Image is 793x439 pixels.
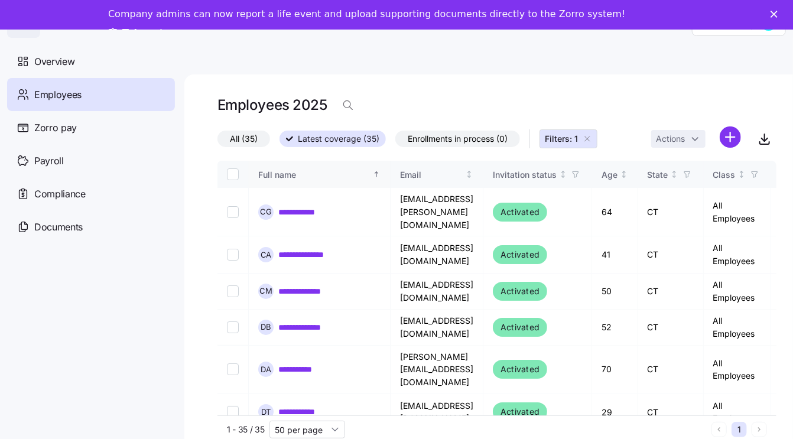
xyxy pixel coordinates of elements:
[500,284,539,298] span: Activated
[34,220,83,235] span: Documents
[227,249,239,261] input: Select record 2
[227,321,239,333] input: Select record 4
[227,168,239,180] input: Select all records
[592,310,638,346] td: 52
[400,168,463,181] div: Email
[230,131,258,147] span: All (35)
[391,188,483,236] td: [EMAIL_ADDRESS][PERSON_NAME][DOMAIN_NAME]
[592,274,638,310] td: 50
[711,422,727,437] button: Previous page
[391,161,483,188] th: EmailNot sorted
[7,210,175,243] a: Documents
[670,170,678,178] div: Not sorted
[408,131,508,147] span: Enrollments in process (0)
[620,170,628,178] div: Not sorted
[545,133,578,145] span: Filters: 1
[704,274,771,310] td: All Employees
[7,78,175,111] a: Employees
[704,394,771,431] td: All Employees
[391,394,483,431] td: [EMAIL_ADDRESS][DOMAIN_NAME]
[391,236,483,273] td: [EMAIL_ADDRESS][DOMAIN_NAME]
[713,168,736,181] div: Class
[261,408,271,416] span: D T
[592,188,638,236] td: 64
[752,422,767,437] button: Next page
[261,366,271,373] span: D A
[34,54,74,69] span: Overview
[648,168,668,181] div: State
[34,121,77,135] span: Zorro pay
[391,274,483,310] td: [EMAIL_ADDRESS][DOMAIN_NAME]
[227,206,239,218] input: Select record 1
[227,406,239,418] input: Select record 6
[391,346,483,394] td: [PERSON_NAME][EMAIL_ADDRESS][DOMAIN_NAME]
[638,161,704,188] th: StateNot sorted
[592,394,638,431] td: 29
[500,320,539,334] span: Activated
[638,346,704,394] td: CT
[539,129,597,148] button: Filters: 1
[259,287,272,295] span: C M
[737,170,746,178] div: Not sorted
[720,126,741,148] svg: add icon
[108,27,182,40] a: Take a tour
[771,11,782,18] div: Close
[483,161,592,188] th: Invitation statusNot sorted
[500,362,539,376] span: Activated
[559,170,567,178] div: Not sorted
[261,323,271,331] span: D B
[732,422,747,437] button: 1
[638,394,704,431] td: CT
[493,168,557,181] div: Invitation status
[602,168,617,181] div: Age
[227,363,239,375] input: Select record 5
[227,424,265,435] span: 1 - 35 / 35
[500,248,539,262] span: Activated
[638,188,704,236] td: CT
[372,170,381,178] div: Sorted ascending
[704,161,771,188] th: ClassNot sorted
[7,111,175,144] a: Zorro pay
[34,154,64,168] span: Payroll
[261,251,272,259] span: C A
[465,170,473,178] div: Not sorted
[500,205,539,219] span: Activated
[34,87,82,102] span: Employees
[592,346,638,394] td: 70
[298,131,379,147] span: Latest coverage (35)
[638,310,704,346] td: CT
[34,187,86,201] span: Compliance
[656,135,685,143] span: Actions
[260,208,272,216] span: C G
[704,236,771,273] td: All Employees
[217,96,327,114] h1: Employees 2025
[258,168,370,181] div: Full name
[227,285,239,297] input: Select record 3
[651,130,706,148] button: Actions
[704,346,771,394] td: All Employees
[592,236,638,273] td: 41
[704,188,771,236] td: All Employees
[638,236,704,273] td: CT
[249,161,391,188] th: Full nameSorted ascending
[7,144,175,177] a: Payroll
[391,310,483,346] td: [EMAIL_ADDRESS][DOMAIN_NAME]
[592,161,638,188] th: AgeNot sorted
[7,45,175,78] a: Overview
[638,274,704,310] td: CT
[108,8,625,20] div: Company admins can now report a life event and upload supporting documents directly to the Zorro ...
[7,177,175,210] a: Compliance
[500,405,539,419] span: Activated
[704,310,771,346] td: All Employees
